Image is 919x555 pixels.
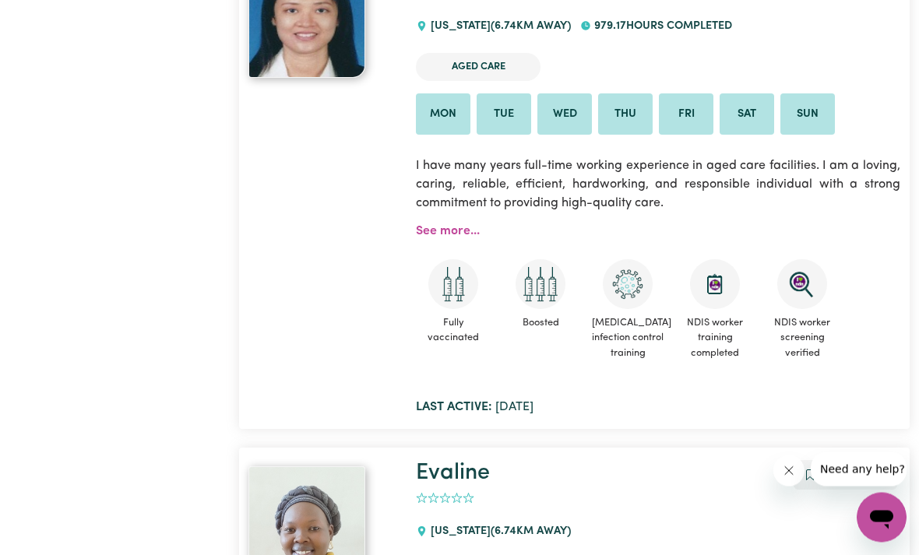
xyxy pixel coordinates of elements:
[416,6,579,48] div: [US_STATE]
[580,6,741,48] div: 979.17 hours completed
[416,94,470,136] li: Available on Mon
[416,402,533,414] span: [DATE]
[780,94,835,136] li: Available on Sun
[416,402,492,414] b: Last active:
[428,260,478,310] img: Care and support worker has received 2 doses of COVID-19 vaccine
[857,493,907,543] iframe: Button to launch messaging window
[598,94,653,136] li: Available on Thu
[811,452,907,487] iframe: Message from company
[765,310,840,367] span: NDIS worker screening verified
[603,260,653,310] img: CS Academy: COVID-19 Infection Control Training course completed
[537,94,592,136] li: Available on Wed
[678,310,752,367] span: NDIS worker training completed
[477,94,531,136] li: Available on Tue
[416,511,579,553] div: [US_STATE]
[416,148,900,223] p: I have many years full-time working experience in aged care facilities. I am a loving, caring, re...
[659,94,713,136] li: Available on Fri
[416,226,480,238] a: See more...
[416,462,490,485] a: Evaline
[720,94,774,136] li: Available on Sat
[690,260,740,310] img: CS Academy: Introduction to NDIS Worker Training course completed
[416,490,474,508] div: add rating by typing an integer from 0 to 5 or pressing arrow keys
[777,260,827,310] img: NDIS Worker Screening Verified
[503,310,578,337] span: Boosted
[416,54,540,81] li: Aged Care
[516,260,565,310] img: Care and support worker has received booster dose of COVID-19 vaccination
[590,310,665,367] span: [MEDICAL_DATA] infection control training
[416,310,491,352] span: Fully vaccinated
[491,526,571,538] span: ( 6.74 km away)
[773,455,805,487] iframe: Close message
[491,21,571,33] span: ( 6.74 km away)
